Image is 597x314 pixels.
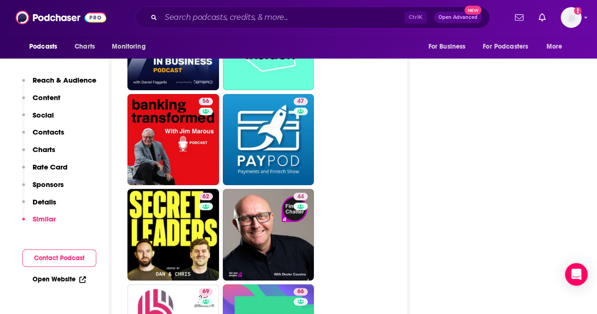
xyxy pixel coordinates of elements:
[22,110,54,128] button: Social
[561,7,581,28] img: User Profile
[33,275,86,283] a: Open Website
[33,162,67,171] p: Rate Card
[22,249,96,267] button: Contact Podcast
[199,193,213,200] a: 62
[199,288,213,296] a: 69
[540,38,574,56] button: open menu
[105,38,158,56] button: open menu
[561,7,581,28] button: Show profile menu
[297,192,304,202] span: 44
[561,7,581,28] span: Logged in as esmith_bg
[22,197,56,215] button: Details
[33,76,96,85] p: Reach & Audience
[161,10,404,25] input: Search podcasts, credits, & more...
[438,15,478,20] span: Open Advanced
[112,40,145,53] span: Monitoring
[33,214,56,223] p: Similar
[477,38,542,56] button: open menu
[202,192,209,202] span: 62
[297,287,304,297] span: 66
[22,76,96,93] button: Reach & Audience
[22,93,60,110] button: Content
[223,94,314,186] a: 47
[22,145,55,162] button: Charts
[75,40,95,53] span: Charts
[33,127,64,136] p: Contacts
[404,11,427,24] span: Ctrl K
[16,8,106,26] img: Podchaser - Follow, Share and Rate Podcasts
[22,180,64,197] button: Sponsors
[428,40,465,53] span: For Business
[23,38,69,56] button: open menu
[33,197,56,206] p: Details
[33,180,64,189] p: Sponsors
[202,97,209,106] span: 56
[574,7,581,15] svg: Add a profile image
[547,40,563,53] span: More
[199,98,213,105] a: 56
[22,214,56,232] button: Similar
[294,288,308,296] a: 66
[535,9,549,25] a: Show notifications dropdown
[29,40,57,53] span: Podcasts
[68,38,101,56] a: Charts
[22,127,64,145] button: Contacts
[294,98,308,105] a: 47
[464,6,481,15] span: New
[421,38,477,56] button: open menu
[297,97,304,106] span: 47
[202,287,209,297] span: 69
[33,93,60,102] p: Content
[127,94,219,186] a: 56
[511,9,527,25] a: Show notifications dropdown
[565,263,588,286] div: Open Intercom Messenger
[294,193,308,200] a: 44
[135,7,490,28] div: Search podcasts, credits, & more...
[33,145,55,154] p: Charts
[22,162,67,180] button: Rate Card
[434,12,482,23] button: Open AdvancedNew
[223,189,314,280] a: 44
[33,110,54,119] p: Social
[127,189,219,280] a: 62
[483,40,528,53] span: For Podcasters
